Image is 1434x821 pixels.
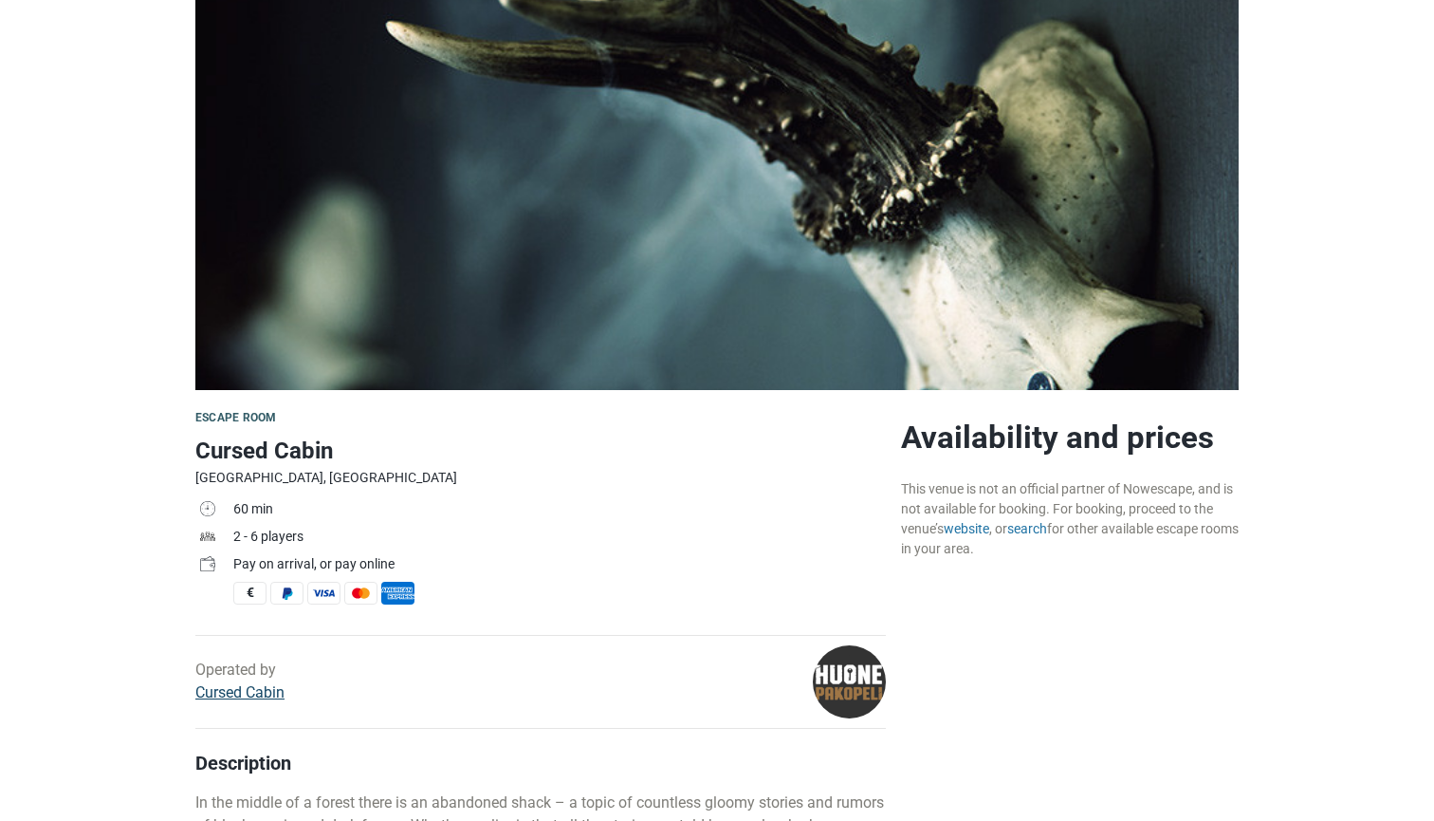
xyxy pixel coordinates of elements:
[233,525,886,552] td: 2 - 6 players
[901,419,1239,457] h2: Availability and prices
[813,645,886,718] img: 5c04925674920eb5l.png
[195,683,285,701] a: Cursed Cabin
[233,582,267,605] span: Cash
[195,659,285,704] div: Operated by
[195,411,276,424] span: Escape room
[195,752,886,774] h4: Description
[233,497,886,525] td: 60 min
[344,582,377,605] span: MasterCard
[381,582,414,605] span: American Express
[195,434,886,468] h1: Cursed Cabin
[195,468,886,488] div: [GEOGRAPHIC_DATA], [GEOGRAPHIC_DATA]
[901,479,1239,559] div: This venue is not an official partner of Nowescape, and is not available for booking. For booking...
[1007,521,1047,536] a: search
[270,582,303,605] span: PayPal
[233,554,886,574] div: Pay on arrival, or pay online
[944,521,989,536] a: website
[307,582,340,605] span: Visa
